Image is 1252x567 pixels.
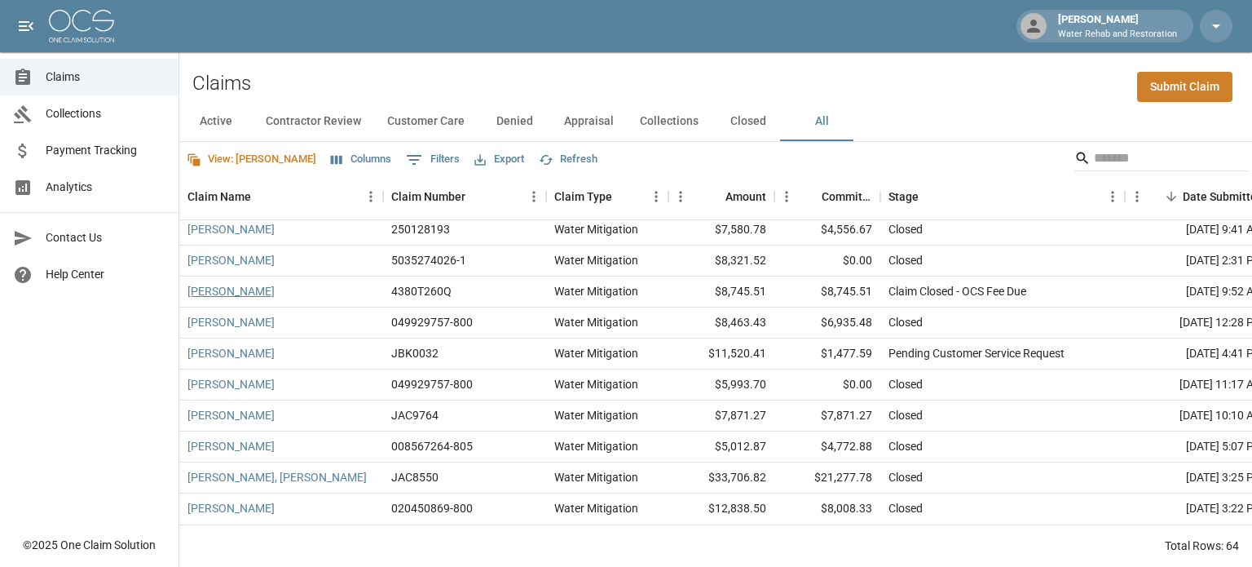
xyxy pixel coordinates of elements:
[478,102,551,141] button: Denied
[668,463,774,494] div: $33,706.82
[402,147,464,173] button: Show filters
[46,179,165,196] span: Analytics
[1051,11,1184,41] div: [PERSON_NAME]
[774,277,880,308] div: $8,745.51
[554,314,638,330] div: Water Mitigation
[774,494,880,525] div: $8,008.33
[888,376,923,392] div: Closed
[668,370,774,401] div: $5,993.70
[383,174,546,219] div: Claim Number
[774,432,880,463] div: $4,772.88
[1165,538,1239,554] div: Total Rows: 64
[668,277,774,308] div: $8,745.51
[888,314,923,330] div: Closed
[554,500,638,516] div: Water Mitigation
[554,252,638,268] div: Water Mitigation
[668,339,774,370] div: $11,520.41
[774,401,880,432] div: $7,871.27
[535,147,602,172] button: Refresh
[23,537,156,553] div: © 2025 One Claim Solution
[187,500,275,516] a: [PERSON_NAME]
[192,72,251,95] h2: Claims
[554,345,638,361] div: Water Mitigation
[46,229,165,246] span: Contact Us
[179,102,253,141] button: Active
[391,500,473,516] div: 020450869-800
[391,345,439,361] div: JBK0032
[703,185,725,208] button: Sort
[359,184,383,209] button: Menu
[1125,184,1149,209] button: Menu
[46,266,165,283] span: Help Center
[668,494,774,525] div: $12,838.50
[187,407,275,423] a: [PERSON_NAME]
[554,283,638,299] div: Water Mitigation
[888,438,923,454] div: Closed
[774,463,880,494] div: $21,277.78
[391,438,473,454] div: 008567264-805
[554,221,638,237] div: Water Mitigation
[668,308,774,339] div: $8,463.43
[554,438,638,454] div: Water Mitigation
[187,221,275,237] a: [PERSON_NAME]
[1137,72,1232,102] a: Submit Claim
[880,174,1125,219] div: Stage
[187,314,275,330] a: [PERSON_NAME]
[554,469,638,485] div: Water Mitigation
[187,376,275,392] a: [PERSON_NAME]
[187,283,275,299] a: [PERSON_NAME]
[187,345,275,361] a: [PERSON_NAME]
[391,407,439,423] div: JAC9764
[668,184,693,209] button: Menu
[774,370,880,401] div: $0.00
[612,185,635,208] button: Sort
[774,246,880,277] div: $0.00
[391,469,439,485] div: JAC8550
[391,376,473,392] div: 049929757-800
[391,252,466,268] div: 5035274026-1
[374,102,478,141] button: Customer Care
[668,401,774,432] div: $7,871.27
[546,174,668,219] div: Claim Type
[1100,184,1125,209] button: Menu
[187,174,251,219] div: Claim Name
[522,184,546,209] button: Menu
[187,252,275,268] a: [PERSON_NAME]
[774,174,880,219] div: Committed Amount
[888,252,923,268] div: Closed
[10,10,42,42] button: open drawer
[888,221,923,237] div: Closed
[179,102,1252,141] div: dynamic tabs
[627,102,712,141] button: Collections
[888,500,923,516] div: Closed
[391,283,452,299] div: 4380T260Q
[785,102,858,141] button: All
[391,174,465,219] div: Claim Number
[49,10,114,42] img: ocs-logo-white-transparent.png
[668,246,774,277] div: $8,321.52
[470,147,528,172] button: Export
[1058,28,1177,42] p: Water Rehab and Restoration
[46,142,165,159] span: Payment Tracking
[774,184,799,209] button: Menu
[822,174,872,219] div: Committed Amount
[774,308,880,339] div: $6,935.48
[1074,145,1249,175] div: Search
[1160,185,1183,208] button: Sort
[187,469,367,485] a: [PERSON_NAME], [PERSON_NAME]
[554,174,612,219] div: Claim Type
[774,215,880,246] div: $4,556.67
[187,438,275,454] a: [PERSON_NAME]
[888,174,919,219] div: Stage
[888,469,923,485] div: Closed
[712,102,785,141] button: Closed
[46,69,165,86] span: Claims
[774,339,880,370] div: $1,477.59
[327,147,395,172] button: Select columns
[644,184,668,209] button: Menu
[919,185,941,208] button: Sort
[251,185,274,208] button: Sort
[391,314,473,330] div: 049929757-800
[799,185,822,208] button: Sort
[183,147,320,172] button: View: [PERSON_NAME]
